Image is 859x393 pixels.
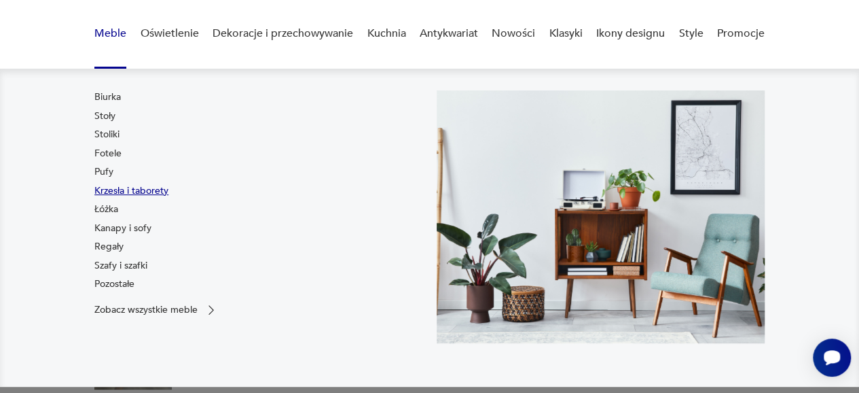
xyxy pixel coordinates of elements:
[94,109,115,123] a: Stoły
[94,184,168,198] a: Krzesła i taborety
[596,7,665,60] a: Ikony designu
[94,222,151,235] a: Kanapy i sofy
[94,165,113,179] a: Pufy
[94,277,134,291] a: Pozostałe
[213,7,353,60] a: Dekoracje i przechowywanie
[94,259,147,273] a: Szafy i szafki
[420,7,478,60] a: Antykwariat
[141,7,199,60] a: Oświetlenie
[94,147,122,160] a: Fotele
[492,7,535,60] a: Nowości
[717,7,765,60] a: Promocje
[367,7,405,60] a: Kuchnia
[549,7,583,60] a: Klasyki
[94,128,120,141] a: Stoliki
[94,203,118,216] a: Łóżka
[437,90,765,343] img: 969d9116629659dbb0bd4e745da535dc.jpg
[678,7,703,60] a: Style
[94,7,126,60] a: Meble
[94,240,124,254] a: Regały
[94,90,121,104] a: Biurka
[94,305,198,314] p: Zobacz wszystkie meble
[94,303,218,317] a: Zobacz wszystkie meble
[813,339,851,377] iframe: Smartsupp widget button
